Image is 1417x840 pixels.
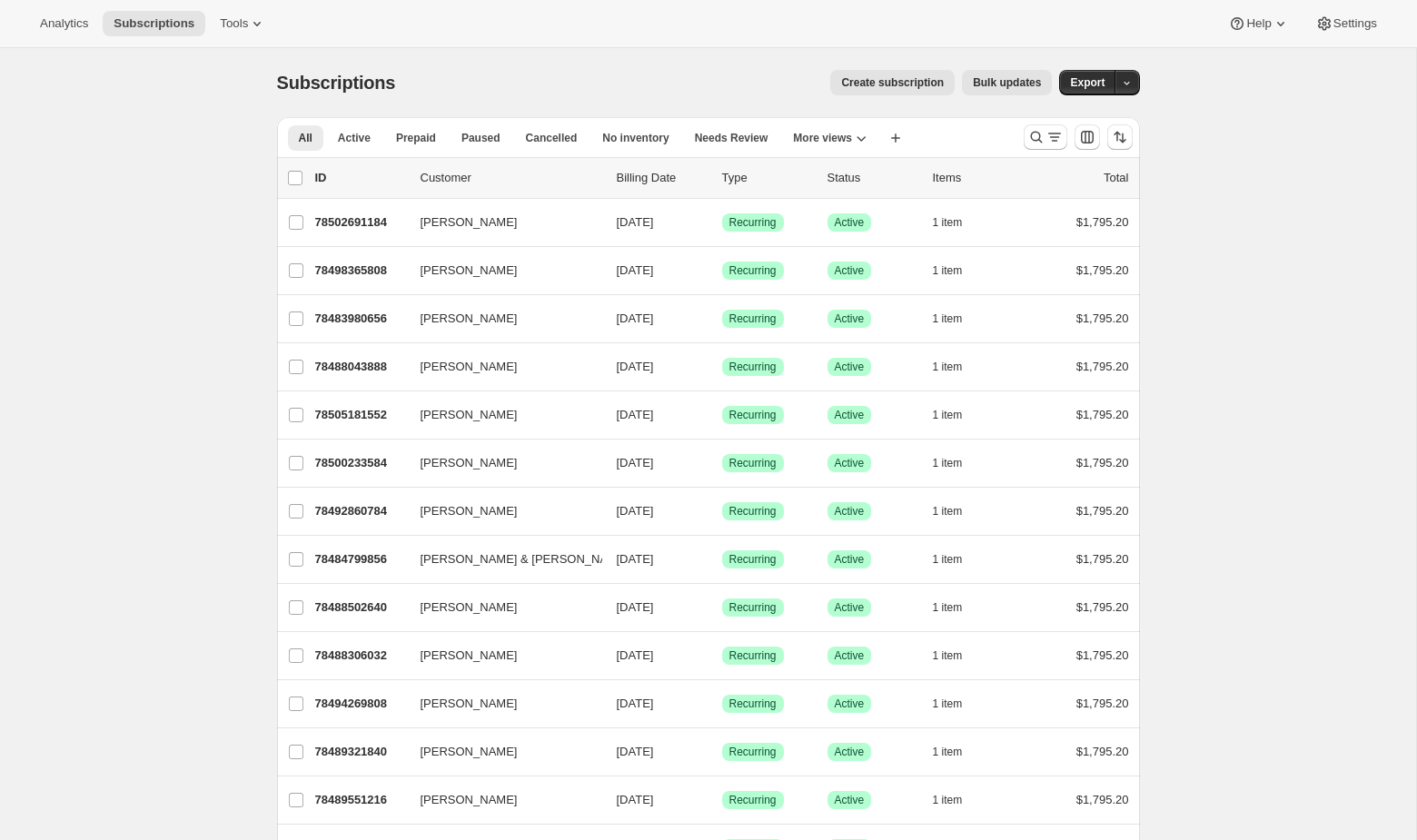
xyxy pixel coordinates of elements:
[835,552,865,567] span: Active
[315,354,1129,380] div: 78488043888[PERSON_NAME][DATE]SuccessRecurringSuccessActive1 item$1,795.20
[410,545,591,574] button: [PERSON_NAME] & [PERSON_NAME]
[617,552,654,566] span: [DATE]
[835,600,865,615] span: Active
[729,456,777,470] span: Recurring
[933,402,983,428] button: 1 item
[933,643,983,668] button: 1 item
[1076,360,1129,373] span: $1,795.20
[1070,75,1105,90] span: Export
[410,256,591,285] button: [PERSON_NAME]
[315,550,406,568] p: 78484799856
[315,406,406,424] p: 78505181552
[114,16,194,31] span: Subscriptions
[315,595,1129,620] div: 78488502640[PERSON_NAME][DATE]SuccessRecurringSuccessActive1 item$1,795.20
[410,786,591,815] button: [PERSON_NAME]
[933,697,963,711] span: 1 item
[1076,793,1129,806] span: $1,795.20
[933,547,983,572] button: 1 item
[933,456,963,470] span: 1 item
[410,689,591,718] button: [PERSON_NAME]
[1076,215,1129,229] span: $1,795.20
[782,125,877,151] button: More views
[1076,745,1129,758] span: $1,795.20
[933,595,983,620] button: 1 item
[617,311,654,325] span: [DATE]
[617,215,654,229] span: [DATE]
[410,641,591,670] button: [PERSON_NAME]
[421,358,518,376] span: [PERSON_NAME]
[410,304,591,333] button: [PERSON_NAME]
[933,258,983,283] button: 1 item
[421,791,518,809] span: [PERSON_NAME]
[315,743,406,761] p: 78489321840
[933,169,1024,187] div: Items
[103,11,205,36] button: Subscriptions
[729,360,777,374] span: Recurring
[729,793,777,807] span: Recurring
[835,697,865,711] span: Active
[962,70,1052,95] button: Bulk updates
[1075,124,1100,150] button: Customize table column order and visibility
[410,208,591,237] button: [PERSON_NAME]
[1076,504,1129,518] span: $1,795.20
[617,408,654,421] span: [DATE]
[315,598,406,617] p: 78488502640
[299,131,312,145] span: All
[933,600,963,615] span: 1 item
[410,593,591,622] button: [PERSON_NAME]
[729,311,777,326] span: Recurring
[933,745,963,759] span: 1 item
[315,169,1129,187] div: IDCustomerBilling DateTypeStatusItemsTotal
[1076,648,1129,662] span: $1,795.20
[835,311,865,326] span: Active
[315,787,1129,813] div: 78489551216[PERSON_NAME][DATE]SuccessRecurringSuccessActive1 item$1,795.20
[1246,16,1271,31] span: Help
[421,695,518,713] span: [PERSON_NAME]
[315,739,1129,765] div: 78489321840[PERSON_NAME][DATE]SuccessRecurringSuccessActive1 item$1,795.20
[421,213,518,232] span: [PERSON_NAME]
[421,550,629,568] span: [PERSON_NAME] & [PERSON_NAME]
[421,454,518,472] span: [PERSON_NAME]
[421,169,602,187] p: Customer
[695,131,768,145] span: Needs Review
[396,131,436,145] span: Prepaid
[410,737,591,766] button: [PERSON_NAME]
[1076,552,1129,566] span: $1,795.20
[315,310,406,328] p: 78483980656
[617,600,654,614] span: [DATE]
[933,739,983,765] button: 1 item
[933,648,963,663] span: 1 item
[461,131,500,145] span: Paused
[315,358,406,376] p: 78488043888
[933,210,983,235] button: 1 item
[315,210,1129,235] div: 78502691184[PERSON_NAME][DATE]SuccessRecurringSuccessActive1 item$1,795.20
[933,552,963,567] span: 1 item
[421,743,518,761] span: [PERSON_NAME]
[421,262,518,280] span: [PERSON_NAME]
[315,691,1129,716] div: 78494269808[PERSON_NAME][DATE]SuccessRecurringSuccessActive1 item$1,795.20
[835,360,865,374] span: Active
[209,11,277,36] button: Tools
[617,648,654,662] span: [DATE]
[933,787,983,813] button: 1 item
[410,400,591,430] button: [PERSON_NAME]
[315,647,406,665] p: 78488306032
[315,169,406,187] p: ID
[315,306,1129,331] div: 78483980656[PERSON_NAME][DATE]SuccessRecurringSuccessActive1 item$1,795.20
[729,215,777,230] span: Recurring
[835,456,865,470] span: Active
[1076,697,1129,710] span: $1,795.20
[315,499,1129,524] div: 78492860784[PERSON_NAME][DATE]SuccessRecurringSuccessActive1 item$1,795.20
[315,258,1129,283] div: 78498365808[PERSON_NAME][DATE]SuccessRecurringSuccessActive1 item$1,795.20
[421,647,518,665] span: [PERSON_NAME]
[421,502,518,520] span: [PERSON_NAME]
[973,75,1041,90] span: Bulk updates
[617,456,654,469] span: [DATE]
[315,402,1129,428] div: 78505181552[PERSON_NAME][DATE]SuccessRecurringSuccessActive1 item$1,795.20
[933,263,963,278] span: 1 item
[1076,311,1129,325] span: $1,795.20
[1333,16,1377,31] span: Settings
[933,215,963,230] span: 1 item
[315,695,406,713] p: 78494269808
[933,793,963,807] span: 1 item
